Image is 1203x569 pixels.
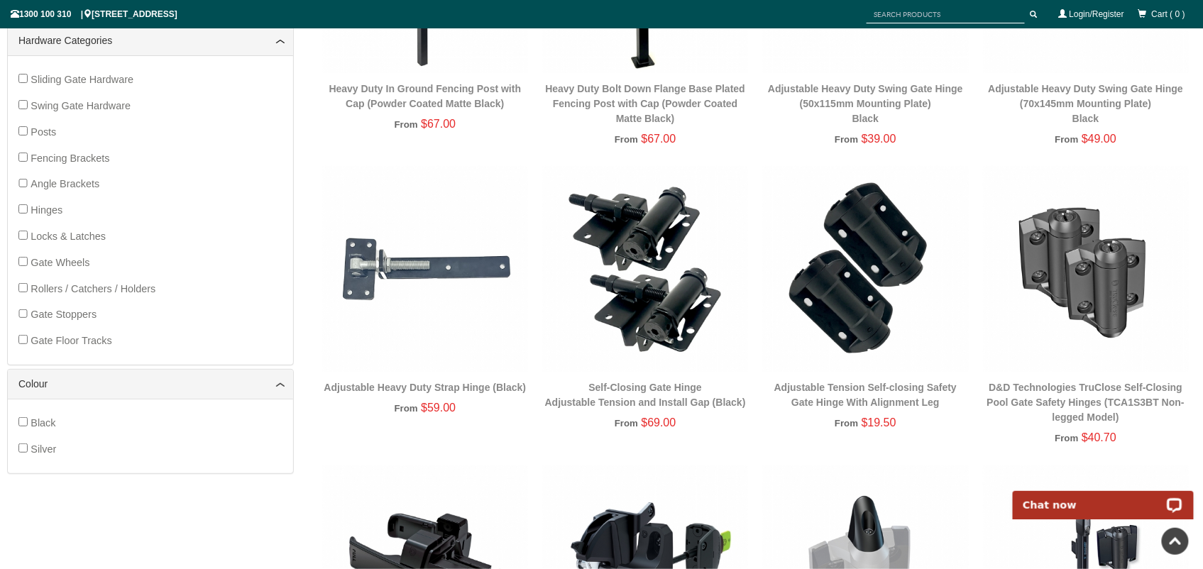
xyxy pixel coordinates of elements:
span: Gate Stoppers [31,309,97,320]
a: Self-Closing Gate HingeAdjustable Tension and Install Gap (Black) [545,382,746,408]
span: Cart ( 0 ) [1152,9,1185,19]
span: Silver [31,443,56,455]
span: Posts [31,126,56,138]
span: $69.00 [642,416,676,429]
span: 1300 100 310 | [STREET_ADDRESS] [11,9,177,19]
input: SEARCH PRODUCTS [867,6,1025,23]
img: Adjustable Tension Self-closing Safety Gate Hinge With Alignment Leg - Gate Warehouse [762,166,968,372]
span: From [615,418,638,429]
img: D&D Technologies TruClose Self-Closing Pool Gate Safety Hinges (TCA1S3BT Non-legged Model) - Gate... [983,166,1189,372]
span: Gate Wheels [31,257,89,268]
span: $49.00 [1082,133,1116,145]
img: Adjustable Heavy Duty Strap Hinge (Black) - Gate Warehouse [322,166,528,372]
a: Heavy Duty Bolt Down Flange Base Plated Fencing Post with Cap (Powder Coated Matte Black) [545,83,745,124]
img: Self-Closing Gate Hinge - Adjustable Tension and Install Gap (Black) - Gate Warehouse [542,166,748,372]
span: Hinges [31,204,62,216]
span: From [395,119,418,130]
span: Fencing Brackets [31,153,109,164]
a: Colour [18,377,282,392]
a: Hardware Categories [18,33,282,48]
a: Adjustable Heavy Duty Swing Gate Hinge (70x145mm Mounting Plate)Black [989,83,1184,124]
span: Swing Gate Hardware [31,100,131,111]
a: D&D Technologies TruClose Self-Closing Pool Gate Safety Hinges (TCA1S3BT Non-legged Model) [987,382,1185,423]
a: Heavy Duty In Ground Fencing Post with Cap (Powder Coated Matte Black) [329,83,522,109]
span: From [835,418,858,429]
a: Adjustable Heavy Duty Strap Hinge (Black) [324,382,527,393]
span: From [835,134,858,145]
span: From [615,134,638,145]
span: Angle Brackets [31,178,99,189]
span: $67.00 [421,118,456,130]
a: Adjustable Tension Self-closing Safety Gate Hinge With Alignment Leg [774,382,957,408]
span: $39.00 [862,133,896,145]
span: Black [31,417,55,429]
a: Login/Register [1070,9,1124,19]
span: Rollers / Catchers / Holders [31,283,155,294]
span: $59.00 [421,402,456,414]
span: Locks & Latches [31,231,106,242]
span: $19.50 [862,416,896,429]
span: Gate Floor Tracks [31,335,111,346]
span: Sliding Gate Hardware [31,74,133,85]
span: From [395,403,418,414]
span: $67.00 [642,133,676,145]
span: $40.70 [1082,431,1116,443]
span: From [1055,134,1079,145]
a: Adjustable Heavy Duty Swing Gate Hinge (50x115mm Mounting Plate)Black [768,83,963,124]
span: From [1055,433,1079,443]
iframe: LiveChat chat widget [1004,475,1203,519]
